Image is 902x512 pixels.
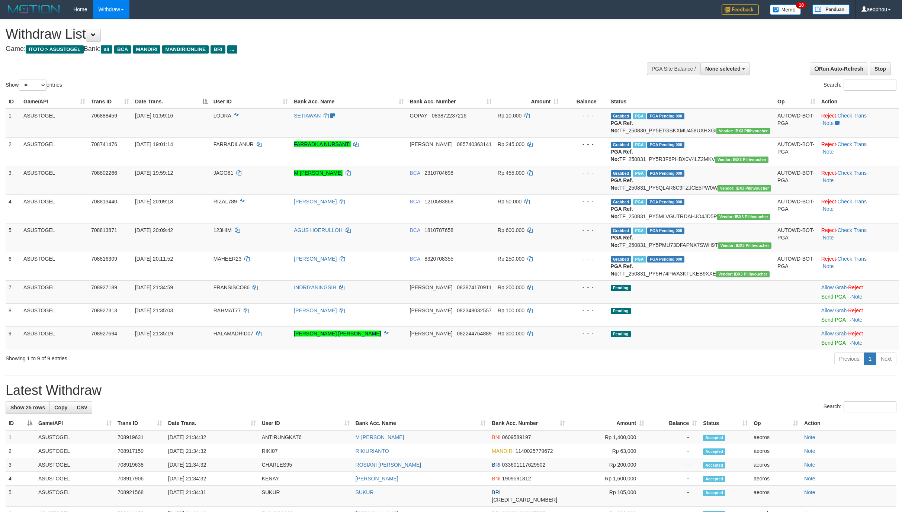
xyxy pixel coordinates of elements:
h4: Game: Bank: [6,45,594,53]
th: User ID: activate to sort column ascending [211,95,291,109]
a: Note [823,235,834,241]
td: aeoros [751,472,801,486]
input: Search: [844,80,896,91]
span: RAHMAT77 [214,307,241,313]
td: ASUSTOGEL [20,252,88,280]
td: 6 [6,252,20,280]
a: Send PGA [821,340,845,346]
th: Game/API: activate to sort column ascending [20,95,88,109]
span: 708813871 [91,227,117,233]
td: ASUSTOGEL [35,430,115,444]
th: Trans ID: activate to sort column ascending [115,416,165,430]
td: 708919638 [115,458,165,472]
span: Accepted [703,435,725,441]
td: 9 [6,326,20,350]
th: ID [6,95,20,109]
span: FARRADILANUR [214,141,254,147]
a: [PERSON_NAME] [PERSON_NAME] [294,331,381,336]
span: Copy 8320708355 to clipboard [424,256,453,262]
b: PGA Ref. No: [611,263,633,277]
span: RIZAL789 [214,199,237,205]
span: Marked by aeoros [633,113,646,119]
td: AUTOWD-BOT-PGA [774,166,818,194]
a: Note [823,149,834,155]
td: aeoros [751,458,801,472]
td: CHARLES95 [259,458,353,472]
td: 2 [6,137,20,166]
td: aeoros [751,430,801,444]
a: Note [804,434,815,440]
td: · · [818,166,899,194]
span: MAHEER23 [214,256,241,262]
span: [DATE] 21:35:03 [135,307,173,313]
div: Showing 1 to 9 of 9 entries [6,352,370,362]
td: ASUSTOGEL [20,303,88,326]
span: Rp 250.000 [498,256,524,262]
span: Grabbed [611,256,632,263]
a: [PERSON_NAME] [356,476,398,482]
td: · · [818,109,899,138]
label: Search: [824,401,896,412]
td: 2 [6,444,35,458]
a: Reject [821,141,836,147]
td: TF_250831_PY5MLVGUTRDAHJO4JD5P [608,194,775,223]
td: Rp 63,000 [568,444,647,458]
a: Allow Grab [821,331,847,336]
td: ASUSTOGEL [20,194,88,223]
td: · · [818,252,899,280]
span: BCA [410,227,420,233]
a: [PERSON_NAME] [294,199,337,205]
span: Copy 1210593868 to clipboard [424,199,453,205]
span: [PERSON_NAME] [410,307,453,313]
span: Copy 082244764889 to clipboard [457,331,491,336]
a: INDRIYANINGSIH [294,284,336,290]
span: Rp 100.000 [498,307,524,313]
a: Reject [821,227,836,233]
span: Accepted [703,476,725,482]
a: Check Trans [837,227,867,233]
td: TF_250831_PY5PMU73DFAPNX7SWH9T [608,223,775,252]
button: None selected [700,62,750,75]
span: PGA Pending [647,142,684,148]
span: 708927313 [91,307,117,313]
td: - [647,486,700,507]
td: 4 [6,472,35,486]
span: FRANSISCO86 [214,284,250,290]
th: Bank Acc. Name: activate to sort column ascending [353,416,489,430]
td: RIKI07 [259,444,353,458]
span: Copy 083872237216 to clipboard [432,113,466,119]
td: [DATE] 21:34:31 [165,486,259,507]
td: ASUSTOGEL [35,444,115,458]
span: Marked by aeotriv [633,170,646,177]
span: Copy 2310704698 to clipboard [424,170,453,176]
span: BNI [492,476,500,482]
a: 1 [864,352,876,365]
span: Copy 085740363141 to clipboard [457,141,491,147]
td: Rp 200,000 [568,458,647,472]
td: 708919631 [115,430,165,444]
div: - - - [565,141,604,148]
a: FARRADILA NURSANTI [294,141,350,147]
td: Rp 105,000 [568,486,647,507]
a: Next [876,352,896,365]
td: aeoros [751,444,801,458]
span: 708816309 [91,256,117,262]
span: BCA [410,170,420,176]
a: Reject [848,284,863,290]
a: Check Trans [837,113,867,119]
span: Marked by aeotriv [633,256,646,263]
span: PGA Pending [647,113,684,119]
a: Note [823,177,834,183]
b: PGA Ref. No: [611,149,633,162]
span: Copy 082348032557 to clipboard [457,307,491,313]
span: · [821,284,848,290]
span: Pending [611,331,631,337]
a: Reject [821,113,836,119]
th: Date Trans.: activate to sort column ascending [165,416,259,430]
td: TF_250831_PY5H74PWA3KTLKEB9XXE [608,252,775,280]
th: Action [801,416,896,430]
span: Copy 033601117629502 to clipboard [502,462,546,468]
td: ASUSTOGEL [20,280,88,303]
a: Stop [870,62,891,75]
span: MANDIRIONLINE [162,45,209,54]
